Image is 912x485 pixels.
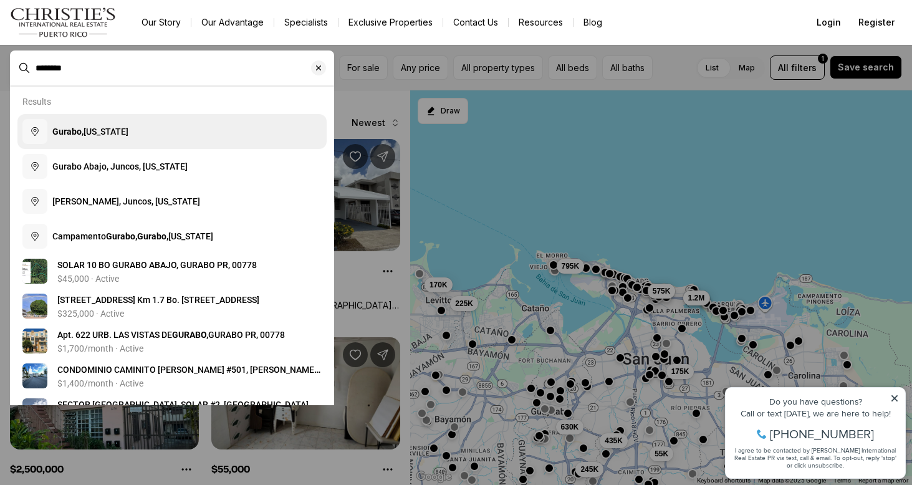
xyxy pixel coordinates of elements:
b: GURABO, [172,330,208,340]
a: Resources [509,14,573,31]
p: $325,000 · Active [57,309,124,319]
button: Gurabo,[US_STATE] [17,114,327,149]
button: Login [809,10,848,35]
span: Register [858,17,895,27]
span: SOLAR 10 BO GURABO ABAJO, GURABO PR, 00778 [57,260,257,270]
a: Our Story [132,14,191,31]
span: [US_STATE] [52,127,128,137]
span: [STREET_ADDRESS] Km 1.7 Bo. [STREET_ADDRESS] [57,295,259,305]
p: $45,000 · Active [57,274,119,284]
p: $1,700/month · Active [57,343,143,353]
span: [PHONE_NUMBER] [51,59,155,71]
button: Clear search input [311,51,334,85]
span: I agree to be contacted by [PERSON_NAME] International Real Estate PR via text, call & email. To ... [16,77,178,100]
span: CONDOMINIO CAMINITO [PERSON_NAME] #501, [PERSON_NAME] PR, 00778 [57,365,320,387]
a: Blog [574,14,612,31]
a: View details: 181 RD Int. Km 1.7 Bo. Ma PARC. 1 [17,289,327,324]
button: Gurabo Abajo, Juncos, [US_STATE] [17,149,327,184]
button: Register [851,10,902,35]
button: [PERSON_NAME], Juncos, [US_STATE] [17,184,327,219]
span: [PERSON_NAME], Juncos, [US_STATE] [52,196,200,206]
span: Campamento [US_STATE] [52,231,213,241]
span: Apt. 622 URB. LAS VISTAS DE GURABO PR, 00778 [57,330,285,340]
div: Do you have questions? [13,28,180,37]
button: Contact Us [443,14,508,31]
p: $1,400/month · Active [57,378,143,388]
span: SECTOR [GEOGRAPHIC_DATA], SOLAR #2, [GEOGRAPHIC_DATA], 00778 [57,400,317,422]
a: View details: SOLAR 10 BO GURABO ABAJO [17,254,327,289]
p: Results [22,97,51,107]
a: View details: CONDOMINIO CAMINITO BO MAMEY #501 [17,358,327,393]
a: Our Advantage [191,14,274,31]
div: Call or text [DATE], we are here to help! [13,40,180,49]
img: logo [10,7,117,37]
span: Login [817,17,841,27]
b: Gurabo, [106,231,137,241]
b: Gurabo, [52,127,84,137]
a: Specialists [274,14,338,31]
a: Exclusive Properties [338,14,443,31]
a: View details: Apt. 622 URB. LAS VISTAS DE GURABO [17,324,327,358]
a: View details: SECTOR QUINTAS DEL LAGO BO.JAGUAS, SOLAR #2 [17,393,327,428]
b: Gurabo, [137,231,168,241]
span: Gurabo Abajo, Juncos, [US_STATE] [52,161,188,171]
button: CampamentoGurabo,Gurabo,[US_STATE] [17,219,327,254]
